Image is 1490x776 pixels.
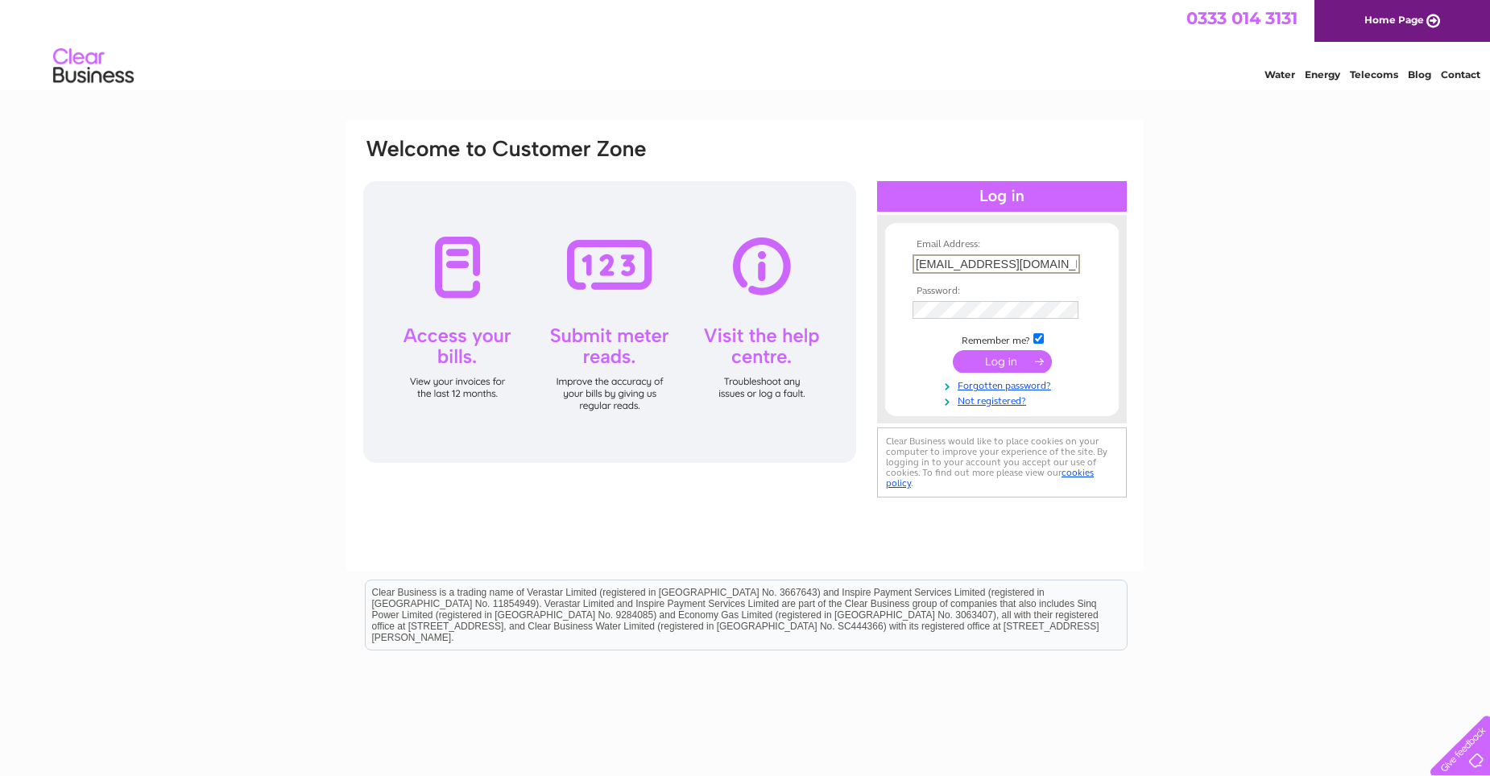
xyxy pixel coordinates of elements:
input: Submit [953,350,1052,373]
a: Contact [1441,68,1480,80]
a: Energy [1305,68,1340,80]
th: Email Address: [908,239,1095,250]
a: cookies policy [886,467,1094,489]
td: Remember me? [908,331,1095,347]
th: Password: [908,286,1095,297]
div: Clear Business would like to place cookies on your computer to improve your experience of the sit... [877,427,1127,497]
img: logo.png [52,42,135,91]
a: Water [1264,68,1295,80]
a: Not registered? [913,392,1095,407]
a: Telecoms [1350,68,1398,80]
a: Blog [1408,68,1431,80]
div: Clear Business is a trading name of Verastar Limited (registered in [GEOGRAPHIC_DATA] No. 3667643... [366,9,1127,78]
a: Forgotten password? [913,377,1095,392]
a: 0333 014 3131 [1186,8,1298,28]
